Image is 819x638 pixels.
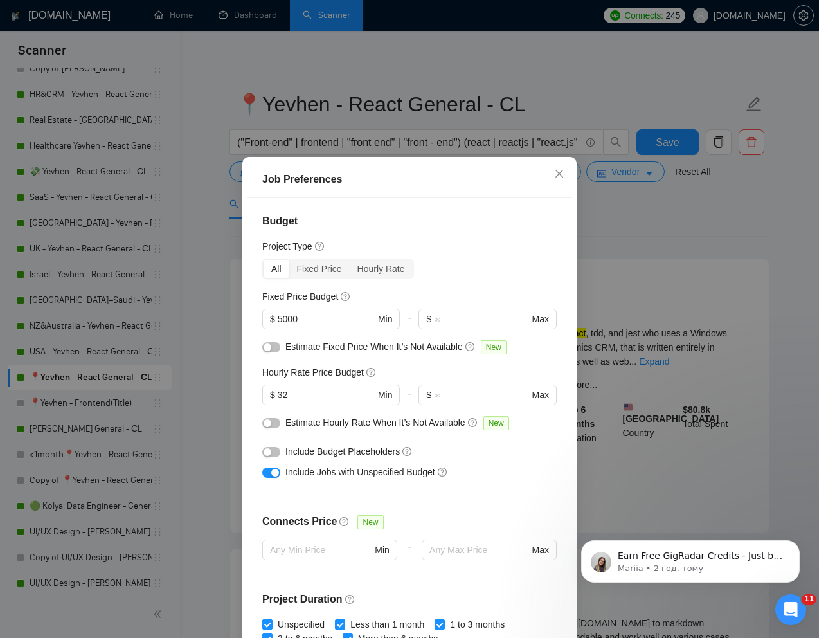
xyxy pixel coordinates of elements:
[445,617,510,632] span: 1 to 3 months
[285,342,463,352] span: Estimate Fixed Price When It’s Not Available
[465,342,476,352] span: question-circle
[285,417,465,428] span: Estimate Hourly Rate When It’s Not Available
[262,592,557,607] h4: Project Duration
[481,340,507,354] span: New
[264,260,289,278] div: All
[278,312,375,326] input: 0
[483,416,509,430] span: New
[542,157,577,192] button: Close
[532,543,549,557] span: Max
[262,289,338,304] h5: Fixed Price Budget
[285,467,435,477] span: Include Jobs with Unspecified Budget
[426,312,431,326] span: $
[400,309,419,340] div: -
[341,291,351,302] span: question-circle
[400,385,419,415] div: -
[357,515,383,529] span: New
[429,543,529,557] input: Any Max Price
[434,312,529,326] input: ∞
[426,388,431,402] span: $
[345,617,429,632] span: Less than 1 month
[345,594,355,605] span: question-circle
[802,594,816,605] span: 11
[532,388,549,402] span: Max
[468,417,478,428] span: question-circle
[278,388,375,402] input: 0
[270,312,275,326] span: $
[350,260,413,278] div: Hourly Rate
[270,388,275,402] span: $
[775,594,806,625] iframe: Intercom live chat
[262,214,557,229] h4: Budget
[434,388,529,402] input: ∞
[562,513,819,603] iframe: Intercom notifications повідомлення
[402,446,413,457] span: question-circle
[397,540,422,576] div: -
[273,617,330,632] span: Unspecified
[438,467,448,477] span: question-circle
[375,543,390,557] span: Min
[339,516,350,527] span: question-circle
[262,365,364,379] h5: Hourly Rate Price Budget
[285,446,400,457] span: Include Budget Placeholders
[315,241,325,251] span: question-circle
[532,312,549,326] span: Max
[554,169,564,179] span: close
[270,543,372,557] input: Any Min Price
[262,514,337,529] h4: Connects Price
[366,367,377,378] span: question-circle
[378,312,393,326] span: Min
[262,239,312,253] h5: Project Type
[262,172,557,187] div: Job Preferences
[378,388,393,402] span: Min
[289,260,350,278] div: Fixed Price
